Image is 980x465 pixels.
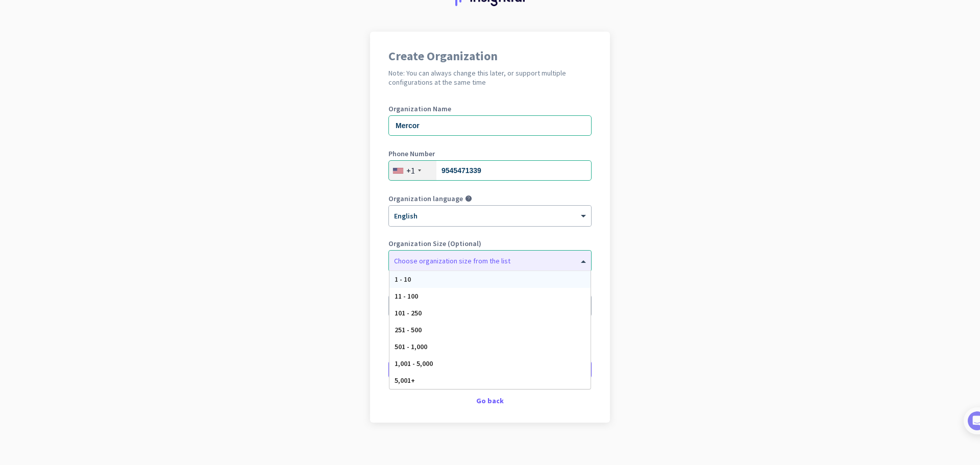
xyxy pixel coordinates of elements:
[388,115,592,136] input: What is the name of your organization?
[388,160,592,181] input: 201-555-0123
[395,308,422,317] span: 101 - 250
[388,50,592,62] h1: Create Organization
[388,150,592,157] label: Phone Number
[388,240,592,247] label: Organization Size (Optional)
[406,165,415,176] div: +1
[395,291,418,301] span: 11 - 100
[388,195,463,202] label: Organization language
[465,195,472,202] i: help
[388,285,592,292] label: Organization Time Zone
[388,360,592,379] button: Create Organization
[395,342,427,351] span: 501 - 1,000
[388,397,592,404] div: Go back
[389,271,591,389] div: Options List
[395,359,433,368] span: 1,001 - 5,000
[388,68,592,87] h2: Note: You can always change this later, or support multiple configurations at the same time
[395,275,411,284] span: 1 - 10
[388,105,592,112] label: Organization Name
[395,376,415,385] span: 5,001+
[395,325,422,334] span: 251 - 500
